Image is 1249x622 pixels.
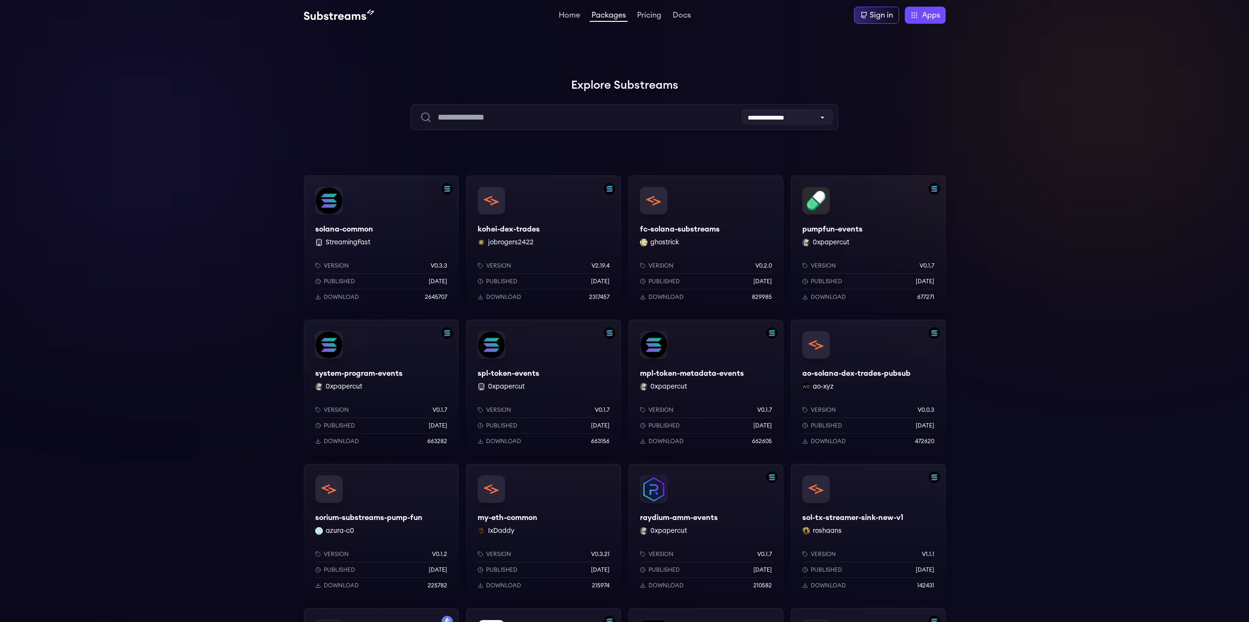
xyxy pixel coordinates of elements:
img: Filter by solana network [604,327,615,339]
p: Published [811,278,842,285]
p: v0.1.7 [920,262,934,269]
p: [DATE] [591,566,610,574]
a: Packages [590,11,628,22]
a: Pricing [635,11,663,21]
p: 210582 [753,582,772,589]
button: 0xpapercut [326,382,362,391]
p: Download [486,582,521,589]
a: Filter by solana networksolana-commonsolana-common StreamingFastVersionv0.3.3Published[DATE]Downl... [304,176,459,312]
p: Published [324,422,355,429]
p: Version [811,262,836,269]
p: 142431 [917,582,934,589]
button: azura-c0 [326,526,354,536]
p: Published [648,566,680,574]
p: Published [486,278,517,285]
img: Filter by solana network [929,327,940,339]
p: Download [486,293,521,301]
p: Download [811,437,846,445]
p: 472620 [915,437,934,445]
img: Filter by solana network [929,183,940,195]
p: Download [648,437,684,445]
p: v0.1.2 [432,550,447,558]
img: Filter by solana network [441,183,453,195]
p: v0.3.21 [591,550,610,558]
a: Docs [671,11,693,21]
p: Download [648,582,684,589]
p: Version [324,262,349,269]
p: 677271 [917,293,934,301]
a: Filter by solana networksol-tx-streamer-sink-new-v1sol-tx-streamer-sink-new-v1roshaans roshaansVe... [791,464,946,601]
button: 0xpapercut [813,238,849,247]
p: Published [486,566,517,574]
p: 663156 [591,437,610,445]
p: [DATE] [591,422,610,429]
p: v2.19.4 [592,262,610,269]
button: ao-xyz [813,382,834,391]
img: Filter by solana network [441,327,453,339]
p: [DATE] [916,422,934,429]
img: Filter by solana network [766,327,778,339]
p: Download [811,582,846,589]
p: 2317457 [589,293,610,301]
p: Download [324,437,359,445]
a: my-eth-commonmy-eth-commonIxDaddy IxDaddyVersionv0.3.21Published[DATE]Download215974 [466,464,621,601]
a: sorium-substreams-pump-funsorium-substreams-pump-funazura-c0 azura-c0Versionv0.1.2Published[DATE]... [304,464,459,601]
a: Home [557,11,582,21]
p: Version [486,406,511,414]
p: Version [648,406,674,414]
p: [DATE] [753,422,772,429]
p: 225782 [428,582,447,589]
h1: Explore Substreams [304,76,946,95]
p: Version [324,406,349,414]
button: IxDaddy [488,526,515,536]
img: Substream's logo [304,9,374,21]
p: v0.0.3 [918,406,934,414]
p: Published [811,566,842,574]
p: Published [811,422,842,429]
p: [DATE] [753,566,772,574]
a: fc-solana-substreamsfc-solana-substreamsghostrick ghostrickVersionv0.2.0Published[DATE]Download82... [629,176,783,312]
a: Filter by solana networkpumpfun-eventspumpfun-events0xpapercut 0xpapercutVersionv0.1.7Published[D... [791,176,946,312]
p: Download [324,582,359,589]
p: [DATE] [916,566,934,574]
a: Filter by solana networkraydium-amm-eventsraydium-amm-events0xpapercut 0xpapercutVersionv0.1.7Pub... [629,464,783,601]
p: Version [486,262,511,269]
img: Filter by solana network [766,472,778,483]
button: roshaans [813,526,842,536]
a: Filter by solana networkmpl-token-metadata-eventsmpl-token-metadata-events0xpapercut 0xpapercutVe... [629,320,783,456]
p: v0.1.7 [757,406,772,414]
p: v0.3.3 [431,262,447,269]
p: Published [648,422,680,429]
p: 663282 [427,437,447,445]
span: Apps [922,9,940,21]
p: Download [324,293,359,301]
p: Version [324,550,349,558]
p: 662605 [752,437,772,445]
p: 215974 [592,582,610,589]
button: 0xpapercut [650,526,687,536]
p: Version [811,550,836,558]
p: 829985 [752,293,772,301]
button: jobrogers2422 [488,238,534,247]
p: v0.1.7 [432,406,447,414]
a: Sign in [854,7,899,24]
p: v0.1.7 [595,406,610,414]
button: 0xpapercut [488,382,525,391]
p: v0.1.7 [757,550,772,558]
button: StreamingFast [326,238,370,247]
a: Filter by solana networkao-solana-dex-trades-pubsubao-solana-dex-trades-pubsubao-xyz ao-xyzVersio... [791,320,946,456]
p: Version [811,406,836,414]
p: 2645707 [425,293,447,301]
p: Published [324,278,355,285]
p: Version [486,550,511,558]
button: 0xpapercut [650,382,687,391]
button: ghostrick [650,238,679,247]
p: v0.2.0 [755,262,772,269]
p: Download [486,437,521,445]
p: [DATE] [429,422,447,429]
a: Filter by solana networkkohei-dex-tradeskohei-dex-tradesjobrogers2422 jobrogers2422Versionv2.19.4... [466,176,621,312]
p: Download [648,293,684,301]
img: Filter by solana network [929,472,940,483]
p: Published [324,566,355,574]
p: v1.1.1 [922,550,934,558]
